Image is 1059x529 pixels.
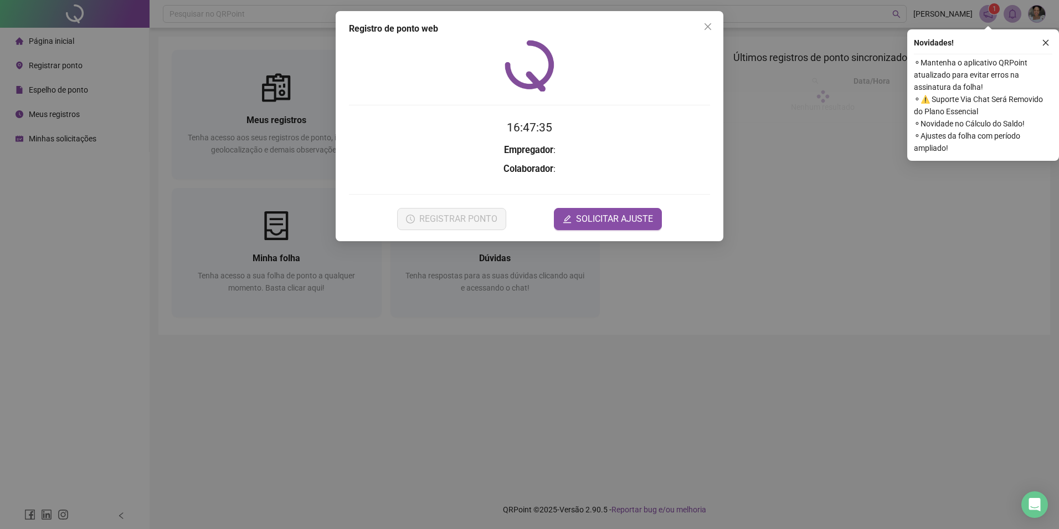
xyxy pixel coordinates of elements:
div: Open Intercom Messenger [1021,491,1048,518]
button: Close [699,18,717,35]
div: Registro de ponto web [349,22,710,35]
span: close [703,22,712,31]
button: REGISTRAR PONTO [397,208,506,230]
h3: : [349,143,710,157]
button: editSOLICITAR AJUSTE [554,208,662,230]
h3: : [349,162,710,176]
img: QRPoint [505,40,554,91]
span: ⚬ ⚠️ Suporte Via Chat Será Removido do Plano Essencial [914,93,1052,118]
span: ⚬ Ajustes da folha com período ampliado! [914,130,1052,154]
span: ⚬ Novidade no Cálculo do Saldo! [914,118,1052,130]
span: Novidades ! [914,37,954,49]
span: close [1042,39,1050,47]
span: edit [563,215,572,223]
strong: Colaborador [503,164,553,174]
time: 16:47:35 [507,121,552,134]
span: ⚬ Mantenha o aplicativo QRPoint atualizado para evitar erros na assinatura da folha! [914,57,1052,93]
span: SOLICITAR AJUSTE [576,212,653,226]
strong: Empregador [504,145,553,155]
